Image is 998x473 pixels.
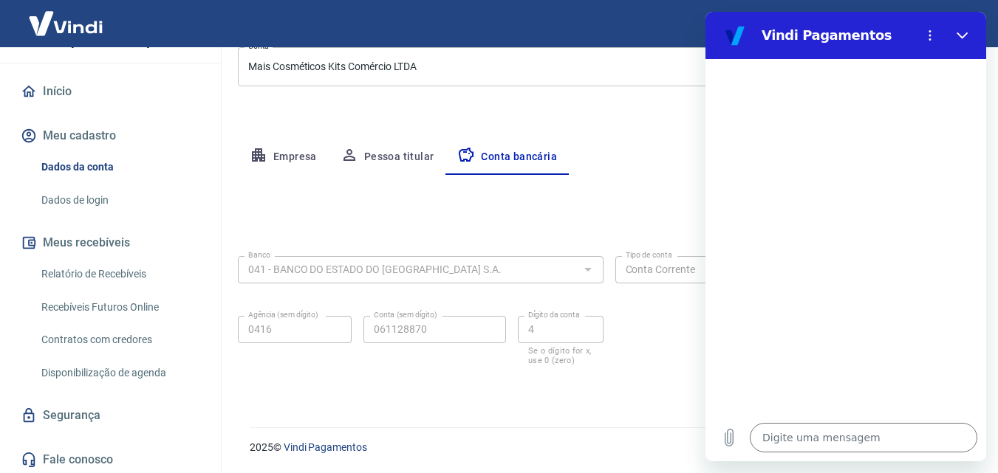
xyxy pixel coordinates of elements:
[705,12,986,461] iframe: Janela de mensagens
[18,227,203,259] button: Meus recebíveis
[626,249,672,260] label: Tipo de conta
[238,139,329,175] button: Empresa
[248,41,269,52] label: Conta
[35,358,203,388] a: Disponibilização de agenda
[374,309,437,320] label: Conta (sem dígito)
[35,259,203,289] a: Relatório de Recebíveis
[18,399,203,432] a: Segurança
[927,10,980,38] button: Sair
[528,346,593,365] p: Se o dígito for x, use 0 (zero)
[35,292,203,322] a: Recebíveis Futuros Online
[35,152,203,182] a: Dados da conta
[248,249,270,260] label: Banco
[528,309,580,320] label: Dígito da conta
[284,441,367,453] a: Vindi Pagamentos
[238,47,980,86] div: Mais Cosméticos Kits Comércio LTDA
[18,75,203,108] a: Início
[250,440,963,455] p: 2025 ©
[18,1,114,46] img: Vindi
[329,139,446,175] button: Pessoa titular
[248,309,318,320] label: Agência (sem dígito)
[35,185,203,215] a: Dados de login
[35,325,203,355] a: Contratos com credores
[18,120,203,152] button: Meu cadastro
[445,139,569,175] button: Conta bancária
